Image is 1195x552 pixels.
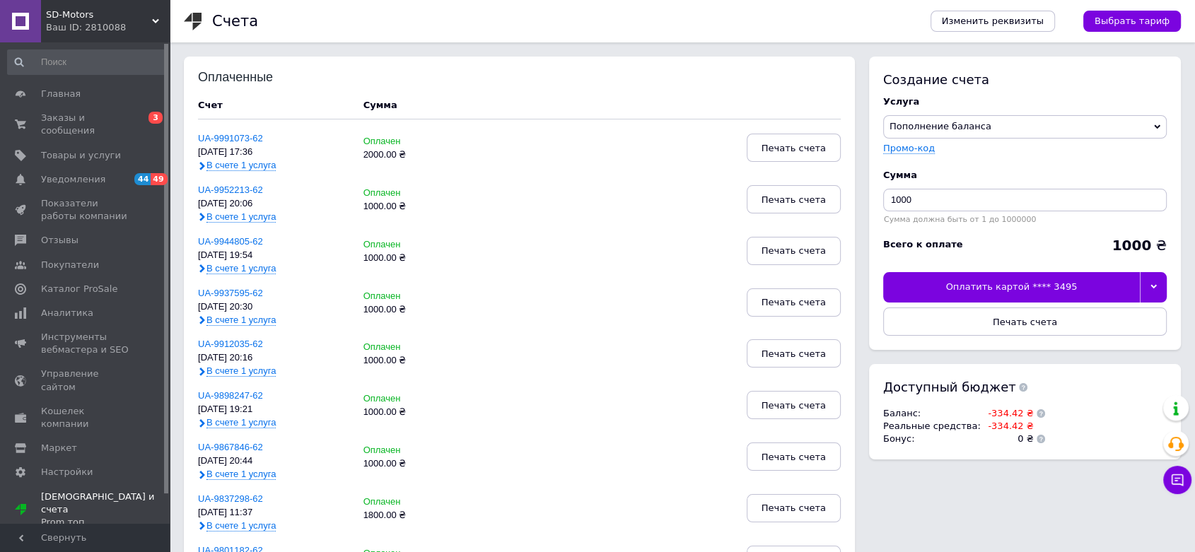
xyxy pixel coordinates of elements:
[363,445,466,456] div: Оплачен
[46,8,152,21] span: SD-Motors
[198,184,263,195] a: UA-9952213-62
[212,13,258,30] h1: Счета
[363,497,466,507] div: Оплачен
[363,99,397,112] div: Сумма
[883,71,1167,88] div: Создание счета
[747,442,841,471] button: Печать счета
[363,510,466,521] div: 1800.00 ₴
[206,160,276,171] span: В счете 1 услуга
[41,307,93,319] span: Аналитика
[747,288,841,317] button: Печать счета
[993,317,1057,327] span: Печать счета
[41,442,77,454] span: Маркет
[151,173,167,185] span: 49
[883,238,963,251] div: Всего к оплате
[363,240,466,250] div: Оплачен
[883,307,1167,336] button: Печать счета
[883,420,981,433] td: Реальные средства :
[747,237,841,265] button: Печать счета
[883,215,1167,224] div: Сумма должна быть от 1 до 1000000
[762,245,826,256] span: Печать счета
[363,201,466,212] div: 1000.00 ₴
[41,149,121,162] span: Товары и услуги
[363,394,466,404] div: Оплачен
[206,520,276,532] span: В счете 1 услуга
[1112,237,1151,254] b: 1000
[198,133,263,143] a: UA-9991073-62
[206,365,276,377] span: В счете 1 услуга
[363,150,466,160] div: 2000.00 ₴
[762,143,826,153] span: Печать счета
[883,407,981,420] td: Баланс :
[981,420,1034,433] td: -334.42 ₴
[363,305,466,315] div: 1000.00 ₴
[981,433,1034,445] td: 0 ₴
[1083,11,1181,32] a: Выбрать тариф
[883,189,1167,211] input: Введите сумму
[198,236,263,247] a: UA-9944805-62
[198,199,349,209] div: [DATE] 20:06
[206,263,276,274] span: В счете 1 услуга
[41,405,131,430] span: Кошелек компании
[41,197,131,223] span: Показатели работы компании
[46,21,170,34] div: Ваш ID: 2810088
[134,173,151,185] span: 44
[206,469,276,480] span: В счете 1 услуга
[747,185,841,213] button: Печать счета
[198,250,349,261] div: [DATE] 19:54
[762,400,826,411] span: Печать счета
[762,452,826,462] span: Печать счета
[198,507,349,518] div: [DATE] 11:37
[363,459,466,469] div: 1000.00 ₴
[363,342,466,353] div: Оплачен
[363,356,466,366] div: 1000.00 ₴
[363,136,466,147] div: Оплачен
[762,194,826,205] span: Печать счета
[762,348,826,359] span: Печать счета
[1163,466,1191,494] button: Чат с покупателем
[198,302,349,312] div: [DATE] 20:30
[41,516,170,529] div: Prom топ
[198,493,263,504] a: UA-9837298-62
[1095,15,1170,28] span: Выбрать тариф
[883,169,1167,182] div: Сумма
[198,456,349,466] div: [DATE] 20:44
[883,95,1167,108] div: Услуга
[762,297,826,307] span: Печать счета
[206,211,276,223] span: В счете 1 услуга
[41,259,99,271] span: Покупатели
[198,442,263,452] a: UA-9867846-62
[762,503,826,513] span: Печать счета
[981,407,1034,420] td: -334.42 ₴
[198,147,349,158] div: [DATE] 17:36
[198,404,349,415] div: [DATE] 19:21
[883,272,1140,302] div: Оплатить картой **** 3495
[883,143,935,153] label: Промо-код
[747,494,841,522] button: Печать счета
[206,315,276,326] span: В счете 1 услуга
[890,121,991,131] span: Пополнение баланса
[883,378,1016,396] span: Доступный бюджет
[41,173,105,186] span: Уведомления
[41,331,131,356] span: Инструменты вебмастера и SEO
[41,466,93,478] span: Настройки
[942,15,1044,28] span: Изменить реквизиты
[747,339,841,368] button: Печать счета
[41,368,131,393] span: Управление сайтом
[198,353,349,363] div: [DATE] 20:16
[206,417,276,428] span: В счете 1 услуга
[1112,238,1167,252] div: ₴
[883,433,981,445] td: Бонус :
[931,11,1055,32] a: Изменить реквизиты
[198,288,263,298] a: UA-9937595-62
[747,134,841,162] button: Печать счета
[363,188,466,199] div: Оплачен
[747,391,841,419] button: Печать счета
[7,49,166,75] input: Поиск
[41,491,170,529] span: [DEMOGRAPHIC_DATA] и счета
[41,88,81,100] span: Главная
[198,339,263,349] a: UA-9912035-62
[41,283,117,295] span: Каталог ProSale
[198,390,263,401] a: UA-9898247-62
[363,407,466,418] div: 1000.00 ₴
